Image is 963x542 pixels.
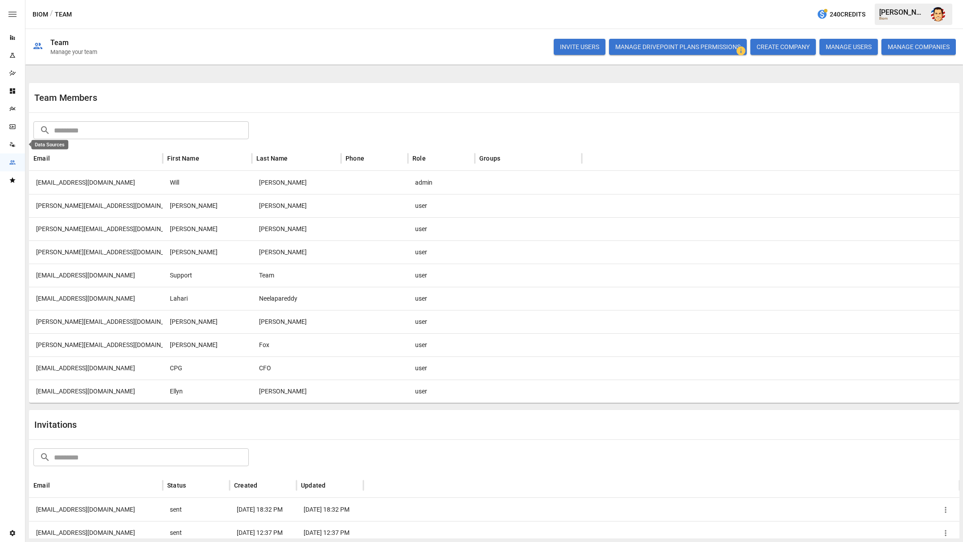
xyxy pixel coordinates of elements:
div: Team [252,264,341,287]
div: Invitations [34,419,494,430]
div: 2/10/25 18:32 PM [296,498,363,521]
div: Team Members [34,92,494,103]
button: Sort [258,479,271,492]
button: Biom [33,9,48,20]
div: Ellyn [163,380,252,403]
div: user [408,217,475,240]
div: Stastny [252,380,341,403]
div: user [408,333,475,356]
div: Created [234,482,257,489]
div: Fox [252,333,341,356]
div: Patrick [163,217,252,240]
div: lahari@accountingadvisorscpa.com [29,287,163,310]
div: info@accountingadvisorscpa.com [29,264,163,287]
div: user [408,240,475,264]
button: MANAGE USERS [819,39,878,55]
div: Biom [879,17,926,21]
div: Marcos [252,240,341,264]
div: Last Name [256,155,288,162]
div: Butler [252,217,341,240]
div: Email [33,155,50,162]
div: Hank [163,194,252,217]
div: hank@getbiom.co [29,194,163,217]
div: CFO [252,356,341,380]
button: Sort [326,479,339,492]
button: 240Credits [813,6,869,23]
div: Groups [479,155,500,162]
div: user [408,194,475,217]
span: 240 Credits [830,9,865,20]
div: McConnell [252,310,341,333]
div: Data Sources [31,140,68,149]
div: user [408,287,475,310]
div: user [408,310,475,333]
div: Lahari [163,287,252,310]
div: abbyjune@thecpgcfo.com [29,498,163,521]
div: andres@getbiom.co [29,240,163,264]
button: Sort [200,152,213,165]
div: Neelapareddy [252,287,341,310]
button: Sort [501,152,514,165]
div: Bobby [163,310,252,333]
div: bobby@getbiom.co [29,310,163,333]
div: Email [33,482,50,489]
button: Sort [289,152,301,165]
div: / [50,9,53,20]
div: Will [163,171,252,194]
button: Sort [187,479,199,492]
button: MANAGE COMPANIES [881,39,956,55]
button: Manage Drivepoint Plans Permissions [609,39,747,55]
button: Sort [51,152,63,165]
div: admin [408,171,475,194]
div: Team [50,38,69,47]
div: user [408,264,475,287]
div: Neal [163,333,252,356]
div: First Name [167,155,199,162]
div: sent [163,498,230,521]
button: Sort [51,479,63,492]
div: [PERSON_NAME] [879,8,926,17]
div: Updated [301,482,325,489]
div: biom@thecpgcfo.com [29,356,163,380]
button: CREATE COMPANY [750,39,816,55]
button: Sort [427,152,439,165]
button: INVITE USERS [554,39,605,55]
div: Support [163,264,252,287]
button: Austin Gardner-Smith [926,2,951,27]
div: Status [167,482,186,489]
img: Austin Gardner-Smith [931,7,945,21]
div: user [408,380,475,403]
div: will@getbiom.co [29,171,163,194]
div: Schellenger [252,194,341,217]
div: patrick@getbiom.co [29,217,163,240]
div: ellyn@getbiom.co [29,380,163,403]
div: 2/10/25 18:32 PM [230,498,296,521]
div: Manage your team [50,49,97,55]
div: neal@getbiom.co [29,333,163,356]
button: Sort [365,152,378,165]
div: Gahagan [252,171,341,194]
div: Andres [163,240,252,264]
div: Role [412,155,426,162]
div: CPG [163,356,252,380]
div: user [408,356,475,380]
div: Phone [346,155,364,162]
